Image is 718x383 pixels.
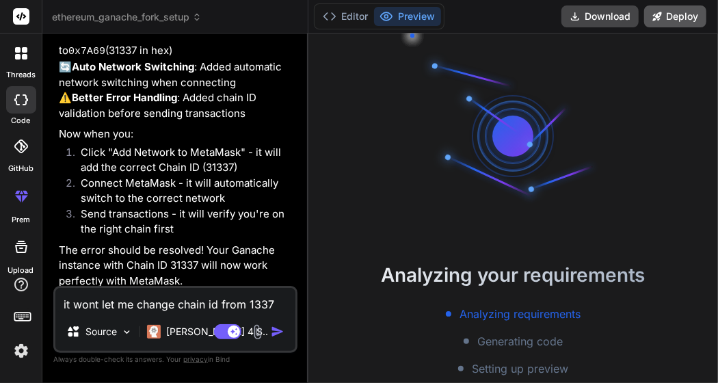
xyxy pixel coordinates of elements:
[8,265,34,276] label: Upload
[52,10,202,24] span: ethereum_ganache_fork_setup
[70,145,295,176] li: Click "Add Network to MetaMask" - it will add the correct Chain ID (31337)
[561,5,639,27] button: Download
[374,7,441,26] button: Preview
[53,353,297,366] p: Always double-check its answers. Your in Bind
[12,115,31,127] label: code
[10,339,33,362] img: settings
[317,7,374,26] button: Editor
[59,243,295,289] p: The error should be resolved! Your Ganache instance with Chain ID 31337 will now work perfectly w...
[121,326,133,338] img: Pick Models
[250,324,265,340] img: attachment
[166,325,268,339] p: [PERSON_NAME] 4 S..
[147,325,161,339] img: Claude 4 Sonnet
[12,214,30,226] label: prem
[72,60,194,73] strong: Auto Network Switching
[8,163,34,174] label: GitHub
[70,207,295,237] li: Send transactions - it will verify you're on the right chain first
[460,306,581,322] span: Analyzing requirements
[6,69,36,81] label: threads
[70,176,295,207] li: Connect MetaMask - it will automatically switch to the correct network
[55,288,295,313] textarea: it wont let me change chain id from 1337
[183,355,208,363] span: privacy
[271,325,284,339] img: icon
[72,91,177,104] strong: Better Error Handling
[644,5,706,27] button: Deploy
[472,360,568,377] span: Setting up preview
[85,325,117,339] p: Source
[477,333,563,349] span: Generating code
[59,127,295,142] p: Now when you:
[68,46,105,57] code: 0x7A69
